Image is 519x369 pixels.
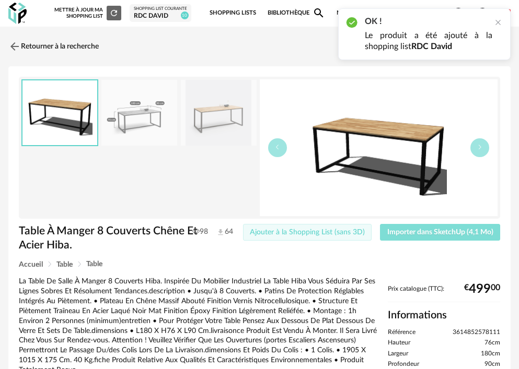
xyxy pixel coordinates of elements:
[19,260,500,268] div: Breadcrumb
[365,16,492,27] h2: OK !
[8,40,21,53] img: svg+xml;base64,PHN2ZyB3aWR0aD0iMjQiIGhlaWdodD0iMjQiIHZpZXdCb3g9IjAgMCAyNCAyNCIgZmlsbD0ibm9uZSIgeG...
[452,7,465,19] span: Help Circle Outline icon
[134,6,187,11] div: Shopping List courante
[481,350,500,358] span: 180cm
[485,339,500,347] span: 76cm
[388,285,500,302] div: Prix catalogue (TTC):
[216,228,225,236] img: Téléchargements
[109,10,119,16] span: Refresh icon
[134,6,187,20] a: Shopping List courante RDC David 10
[313,7,325,19] span: Magnify icon
[134,12,187,20] div: RDC David
[407,7,465,19] span: Centre d'aideHelp Circle Outline icon
[476,7,489,19] span: Account Circle icon
[388,350,408,358] span: Largeur
[476,7,493,19] span: Account Circle icon
[365,30,492,52] p: Le produit a été ajouté à la shopping list
[388,360,419,368] span: Profondeur
[181,11,189,19] span: 10
[337,2,395,24] span: Nos marques
[19,224,213,253] h1: Table À Manger 8 Couverts Chêne Et Acier Hiba.
[380,224,500,241] button: Importer dans SketchUp (4,1 Mo)
[499,7,511,19] img: fr
[469,285,491,293] span: 499
[260,79,498,216] img: thumbnail.png
[210,2,256,24] a: Shopping Lists
[54,6,121,20] div: Mettre à jour ma Shopping List
[216,227,225,236] span: 64
[388,328,416,337] span: Référence
[181,80,257,146] img: 3327ac5982520365e2cad174d5cea472.jpg
[464,285,500,293] div: € 00
[411,42,452,51] b: RDC David
[388,308,500,322] h2: Informations
[192,227,208,236] span: 98
[485,360,500,368] span: 90cm
[250,229,365,236] span: Ajouter à la Shopping List (sans 3D)
[19,261,43,268] span: Accueil
[8,35,99,58] a: Retourner à la recherche
[388,339,410,347] span: Hauteur
[86,260,102,268] span: Table
[243,224,372,241] button: Ajouter à la Shopping List (sans 3D)
[101,80,177,146] img: 0f56ebe38b4e538a3866c8638f124ee3.jpg
[453,328,500,337] span: 3614852578111
[56,261,73,268] span: Table
[387,229,493,236] span: Importer dans SketchUp (4,1 Mo)
[383,7,395,19] span: Heart Outline icon
[22,80,97,146] img: thumbnail.png
[8,3,27,24] img: OXP
[268,2,325,24] a: BibliothèqueMagnify icon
